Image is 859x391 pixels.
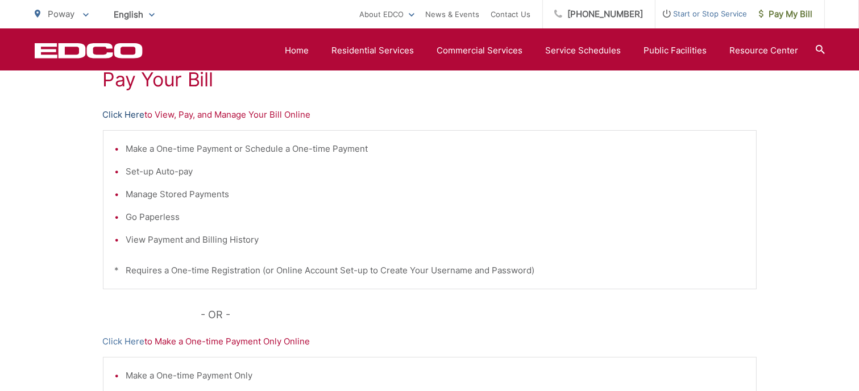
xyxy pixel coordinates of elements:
[426,7,480,21] a: News & Events
[103,108,145,122] a: Click Here
[103,335,145,348] a: Click Here
[201,306,757,323] p: - OR -
[126,188,745,201] li: Manage Stored Payments
[126,233,745,247] li: View Payment and Billing History
[126,210,745,224] li: Go Paperless
[103,335,757,348] p: to Make a One-time Payment Only Online
[644,44,707,57] a: Public Facilities
[332,44,414,57] a: Residential Services
[730,44,799,57] a: Resource Center
[360,7,414,21] a: About EDCO
[35,43,143,59] a: EDCD logo. Return to the homepage.
[126,142,745,156] li: Make a One-time Payment or Schedule a One-time Payment
[103,68,757,91] h1: Pay Your Bill
[106,5,163,24] span: English
[285,44,309,57] a: Home
[126,165,745,178] li: Set-up Auto-pay
[437,44,523,57] a: Commercial Services
[546,44,621,57] a: Service Schedules
[48,9,75,19] span: Poway
[126,369,745,382] li: Make a One-time Payment Only
[491,7,531,21] a: Contact Us
[103,108,757,122] p: to View, Pay, and Manage Your Bill Online
[115,264,745,277] p: * Requires a One-time Registration (or Online Account Set-up to Create Your Username and Password)
[759,7,813,21] span: Pay My Bill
